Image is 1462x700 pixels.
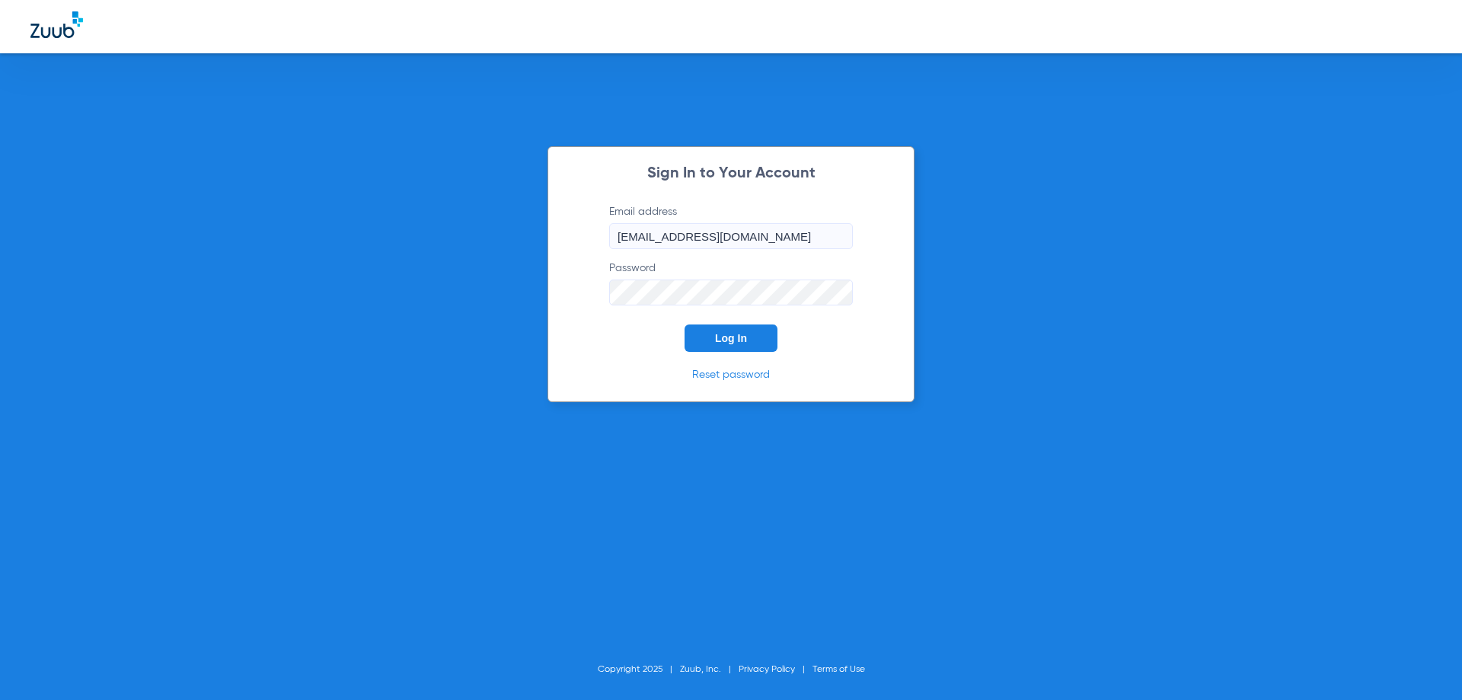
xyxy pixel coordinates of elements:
[598,662,680,677] li: Copyright 2025
[609,204,853,249] label: Email address
[685,324,777,352] button: Log In
[739,665,795,674] a: Privacy Policy
[692,369,770,380] a: Reset password
[609,280,853,305] input: Password
[715,332,747,344] span: Log In
[1386,627,1462,700] iframe: Chat Widget
[609,261,853,305] label: Password
[680,662,739,677] li: Zuub, Inc.
[586,166,876,181] h2: Sign In to Your Account
[609,223,853,249] input: Email address
[812,665,865,674] a: Terms of Use
[30,11,83,38] img: Zuub Logo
